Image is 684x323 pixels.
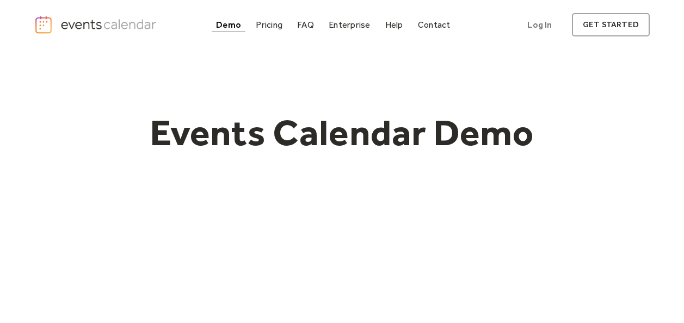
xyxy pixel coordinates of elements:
a: Pricing [251,17,287,32]
div: Pricing [256,22,282,28]
div: Contact [418,22,451,28]
a: Log In [516,13,563,36]
div: FAQ [297,22,314,28]
div: Demo [216,22,241,28]
a: Enterprise [324,17,374,32]
a: get started [572,13,650,36]
div: Help [385,22,403,28]
h1: Events Calendar Demo [133,110,551,155]
div: Enterprise [329,22,370,28]
a: Demo [212,17,245,32]
a: Help [381,17,408,32]
a: home [34,15,159,34]
a: FAQ [293,17,318,32]
a: Contact [414,17,455,32]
